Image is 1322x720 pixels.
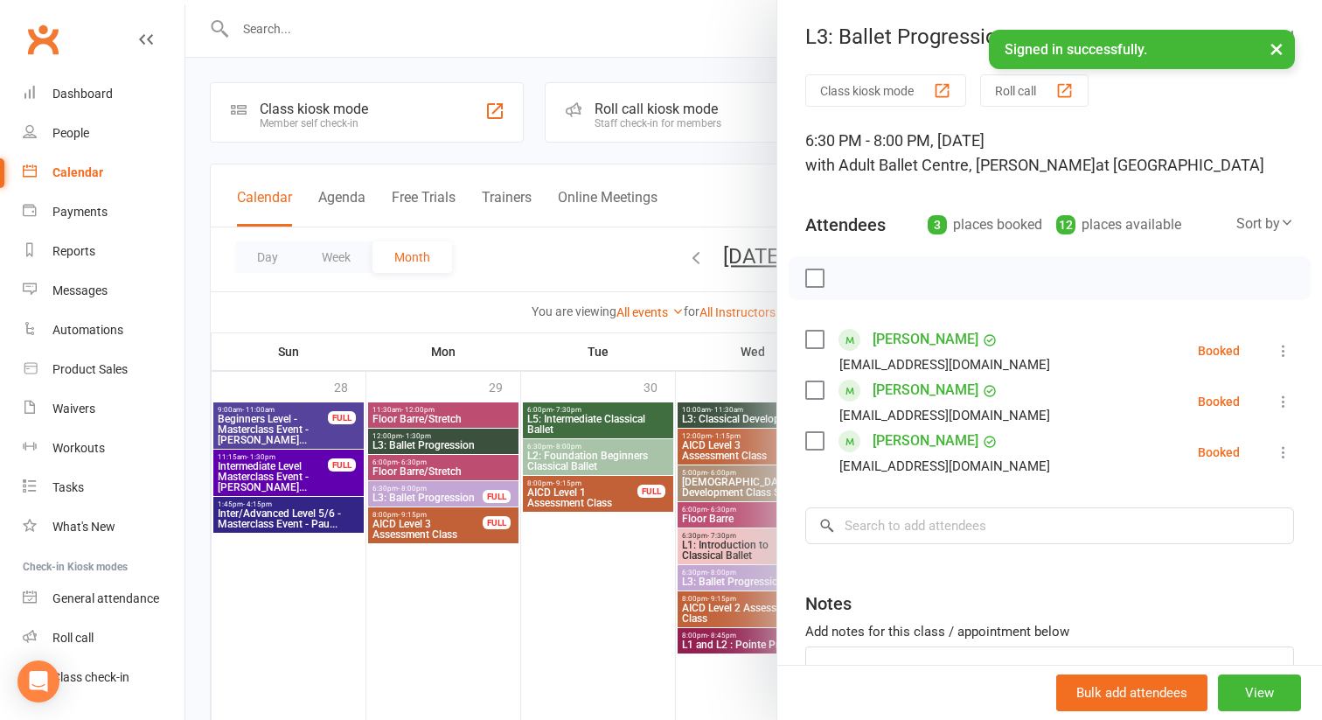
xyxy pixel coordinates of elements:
div: Class check-in [52,670,129,684]
a: Roll call [23,619,184,658]
a: Reports [23,232,184,271]
button: Bulk add attendees [1056,675,1207,711]
a: Automations [23,311,184,350]
div: Booked [1198,446,1240,458]
button: Class kiosk mode [805,74,966,107]
div: Reports [52,244,95,258]
div: General attendance [52,591,159,605]
div: [EMAIL_ADDRESS][DOMAIN_NAME] [839,455,1050,478]
div: places booked [928,213,1042,237]
a: What's New [23,507,184,547]
div: Sort by [1236,213,1294,235]
a: Dashboard [23,74,184,114]
div: Messages [52,283,108,297]
div: places available [1056,213,1181,237]
div: Attendees [805,213,886,237]
a: General attendance kiosk mode [23,579,184,619]
button: × [1261,30,1292,67]
div: [EMAIL_ADDRESS][DOMAIN_NAME] [839,353,1050,376]
div: Waivers [52,402,95,416]
a: Messages [23,271,184,311]
div: 6:30 PM - 8:00 PM, [DATE] [805,129,1294,178]
a: Tasks [23,468,184,507]
div: Dashboard [52,87,113,101]
a: [PERSON_NAME] [873,427,978,455]
a: Workouts [23,429,184,468]
div: 12 [1056,215,1075,234]
div: 3 [928,215,947,234]
a: [PERSON_NAME] [873,325,978,353]
div: Payments [52,205,108,219]
span: at [GEOGRAPHIC_DATA] [1096,156,1264,174]
div: What's New [52,520,115,534]
div: Tasks [52,480,84,494]
span: Signed in successfully. [1005,41,1147,58]
a: Calendar [23,153,184,192]
div: Roll call [52,631,94,645]
button: Roll call [980,74,1089,107]
a: Class kiosk mode [23,658,184,697]
div: Calendar [52,165,103,179]
div: Automations [52,323,123,337]
div: [EMAIL_ADDRESS][DOMAIN_NAME] [839,404,1050,427]
div: Booked [1198,395,1240,408]
span: with Adult Ballet Centre, [PERSON_NAME] [805,156,1096,174]
a: Waivers [23,389,184,429]
a: Product Sales [23,350,184,389]
a: Clubworx [21,17,65,61]
div: People [52,126,89,140]
div: Product Sales [52,362,128,376]
div: Booked [1198,345,1240,357]
div: Open Intercom Messenger [17,661,59,703]
div: Notes [805,591,852,616]
a: People [23,114,184,153]
input: Search to add attendees [805,507,1294,544]
a: Payments [23,192,184,232]
div: L3: Ballet Progression [777,24,1322,49]
div: Add notes for this class / appointment below [805,621,1294,642]
a: [PERSON_NAME] [873,376,978,404]
div: Workouts [52,441,105,455]
button: View [1218,675,1301,711]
